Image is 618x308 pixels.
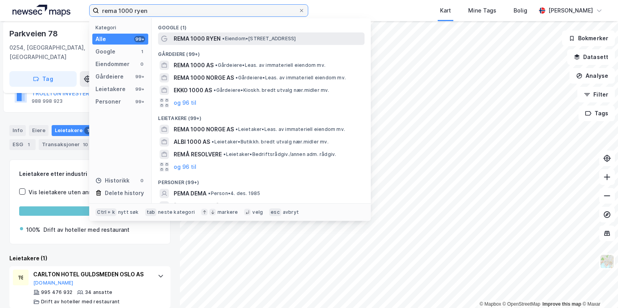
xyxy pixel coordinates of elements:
div: 34 ansatte [85,289,112,295]
span: REMÅ RESOLVERE [174,150,222,159]
img: logo.a4113a55bc3d86da70a041830d287a7e.svg [13,5,70,16]
button: og 96 til [174,98,196,107]
div: 1 [84,127,92,134]
div: Eiere [29,125,49,136]
div: Historikk [95,176,129,185]
div: Kontrollprogram for chat [579,270,618,308]
div: 100% [26,225,40,235]
iframe: Chat Widget [579,270,618,308]
span: Leietaker • Leas. av immateriell eiendom mv. [235,126,345,133]
div: Leietakere etter industri [19,169,161,179]
div: Mine Tags [468,6,496,15]
div: avbryt [283,209,299,215]
input: Søk på adresse, matrikkel, gårdeiere, leietakere eller personer [99,5,298,16]
span: Gårdeiere • Leas. av immateriell eiendom mv. [215,62,325,68]
span: ALBI 1000 AS [174,137,210,147]
div: Leietakere (99+) [152,109,371,123]
a: Improve this map [543,301,581,307]
div: Kategori [95,25,148,30]
div: 99+ [134,98,145,105]
div: markere [217,209,238,215]
div: 99+ [134,86,145,92]
div: 99+ [134,36,145,42]
div: tab [145,208,157,216]
button: Filter [577,87,615,102]
span: [PERSON_NAME] [174,201,219,211]
div: Info [9,125,26,136]
div: 0 [139,177,145,184]
button: Analyse [569,68,615,84]
div: Parkveien 78 [9,27,59,40]
div: velg [252,209,263,215]
div: Delete history [105,188,144,198]
span: Gårdeiere • Kioskh. bredt utvalg nær.midler mv. [214,87,329,93]
button: [DOMAIN_NAME] [33,280,74,286]
div: Ctrl + k [95,208,117,216]
span: • [212,139,214,145]
span: Eiendom • [STREET_ADDRESS] [222,36,296,42]
div: Leietakere [95,84,126,94]
span: EKKO 1000 AS [174,86,212,95]
div: Google (1) [152,18,371,32]
span: REMA 1000 RYEN [174,34,221,43]
div: Drift av hoteller med restaurant [41,299,120,305]
div: 10 [81,141,90,149]
span: Person • 4. des. 1985 [208,190,260,197]
div: Alle [95,34,106,44]
div: [PERSON_NAME] [548,6,593,15]
span: • [214,87,216,93]
span: • [215,62,217,68]
div: Bolig [514,6,527,15]
div: Gårdeiere (99+) [152,45,371,59]
span: REMA 1000 NORGE AS [174,73,234,82]
span: REMA 1000 NORGE AS [174,125,234,134]
span: • [235,75,238,81]
div: Leietakere (1) [9,254,171,263]
button: Tags [578,106,615,121]
a: OpenStreetMap [503,301,541,307]
div: Eiendommer [95,59,129,69]
div: Transaksjoner [39,139,93,150]
div: Gårdeiere [95,72,124,81]
div: nytt søk [118,209,139,215]
span: REMA 1000 AS [174,61,214,70]
img: Z [600,254,614,269]
span: • [208,190,210,196]
span: Gårdeiere • Leas. av immateriell eiendom mv. [235,75,346,81]
div: Personer [95,97,121,106]
a: Mapbox [480,301,501,307]
div: CARLTON HOTEL GULDSMEDEN OSLO AS [33,270,150,279]
button: Tag [9,71,77,87]
div: Google [95,47,115,56]
div: Personer (99+) [152,173,371,187]
button: Bokmerker [562,30,615,46]
div: 0 [139,61,145,67]
span: PEMA DEMA [174,189,207,198]
span: Leietaker • Bedriftsrådgiv./annen adm. rådgiv. [223,151,336,158]
div: 995 476 932 [41,289,72,295]
span: • [235,126,238,132]
div: neste kategori [158,209,195,215]
div: 1 [25,141,32,149]
div: Kart [440,6,451,15]
div: ESG [9,139,36,150]
span: Leietaker • Butikkh. bredt utvalg nær.midler mv. [212,139,328,145]
div: 0254, [GEOGRAPHIC_DATA], [GEOGRAPHIC_DATA] [9,43,108,62]
button: Datasett [567,49,615,65]
div: Drift av hoteller med restaurant [43,225,129,235]
span: • [223,151,226,157]
div: 1 [139,48,145,55]
span: • [222,36,225,41]
div: Vis leietakere uten ansatte [29,188,103,197]
div: esc [269,208,281,216]
div: 99+ [134,73,145,80]
div: 988 998 923 [32,98,63,104]
button: og 96 til [174,162,196,172]
div: Leietakere [52,125,95,136]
